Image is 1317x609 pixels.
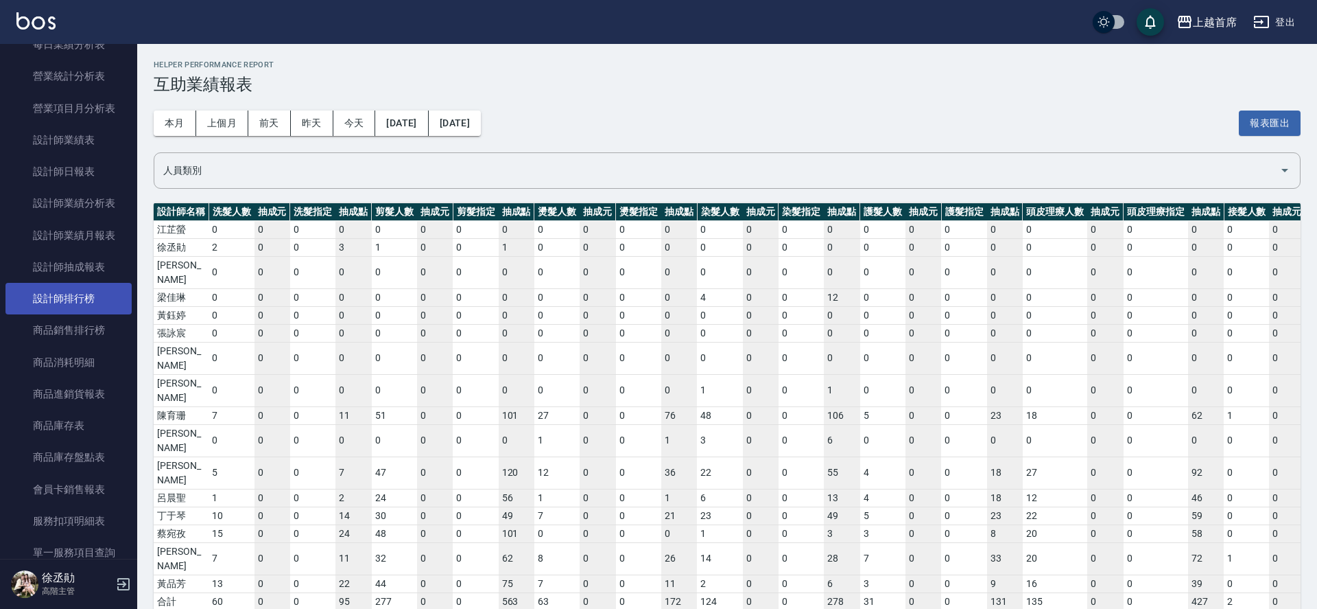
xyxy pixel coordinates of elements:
[987,238,1023,256] td: 0
[290,306,335,324] td: 0
[697,203,742,221] th: 染髮人數
[1269,288,1305,306] td: 0
[616,306,661,324] td: 0
[987,306,1023,324] td: 0
[372,406,417,424] td: 51
[1274,159,1296,181] button: Open
[661,306,697,324] td: 0
[697,238,742,256] td: 0
[580,238,615,256] td: 0
[1224,374,1269,406] td: 0
[335,306,371,324] td: 0
[1269,238,1305,256] td: 0
[534,324,580,342] td: 0
[1188,238,1224,256] td: 0
[534,374,580,406] td: 0
[1269,256,1305,288] td: 0
[697,324,742,342] td: 0
[154,324,209,342] td: 張詠宸
[1188,220,1224,238] td: 0
[290,342,335,374] td: 0
[743,203,779,221] th: 抽成元
[1124,342,1188,374] td: 0
[248,111,291,136] button: 前天
[499,342,534,374] td: 0
[1188,306,1224,324] td: 0
[616,374,661,406] td: 0
[1137,8,1164,36] button: save
[1124,220,1188,238] td: 0
[254,203,290,221] th: 抽成元
[417,220,453,238] td: 0
[499,203,534,221] th: 抽成點
[333,111,376,136] button: 今天
[824,342,859,374] td: 0
[534,342,580,374] td: 0
[534,220,580,238] td: 0
[1224,288,1269,306] td: 0
[417,324,453,342] td: 0
[1124,238,1188,256] td: 0
[42,571,112,585] h5: 徐丞勛
[372,342,417,374] td: 0
[534,203,580,221] th: 燙髮人數
[1023,306,1087,324] td: 0
[290,374,335,406] td: 0
[941,288,986,306] td: 0
[616,220,661,238] td: 0
[5,124,132,156] a: 設計師業績表
[1239,111,1301,136] button: 報表匯出
[209,374,254,406] td: 0
[453,203,498,221] th: 剪髮指定
[987,220,1023,238] td: 0
[1269,220,1305,238] td: 0
[661,238,697,256] td: 0
[453,306,498,324] td: 0
[743,220,779,238] td: 0
[417,374,453,406] td: 0
[5,441,132,473] a: 商品庫存盤點表
[534,406,580,424] td: 27
[154,111,196,136] button: 本月
[905,374,941,406] td: 0
[905,324,941,342] td: 0
[499,324,534,342] td: 0
[42,585,112,597] p: 高階主管
[1269,374,1305,406] td: 0
[661,256,697,288] td: 0
[1087,324,1123,342] td: 0
[1269,324,1305,342] td: 0
[1188,374,1224,406] td: 0
[1087,203,1123,221] th: 抽成元
[154,306,209,324] td: 黃鈺婷
[5,505,132,537] a: 服務扣項明細表
[1188,324,1224,342] td: 0
[290,220,335,238] td: 0
[743,238,779,256] td: 0
[209,306,254,324] td: 0
[697,288,742,306] td: 4
[779,256,824,288] td: 0
[697,306,742,324] td: 0
[5,347,132,378] a: 商品消耗明細
[824,220,859,238] td: 0
[905,406,941,424] td: 0
[209,203,254,221] th: 洗髮人數
[375,111,428,136] button: [DATE]
[616,342,661,374] td: 0
[154,374,209,406] td: [PERSON_NAME]
[987,342,1023,374] td: 0
[1224,342,1269,374] td: 0
[1124,306,1188,324] td: 0
[372,256,417,288] td: 0
[154,75,1301,94] h3: 互助業績報表
[743,342,779,374] td: 0
[290,324,335,342] td: 0
[1269,203,1305,221] th: 抽成元
[987,324,1023,342] td: 0
[5,29,132,60] a: 每日業績分析表
[743,374,779,406] td: 0
[941,220,986,238] td: 0
[1023,324,1087,342] td: 0
[154,238,209,256] td: 徐丞勛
